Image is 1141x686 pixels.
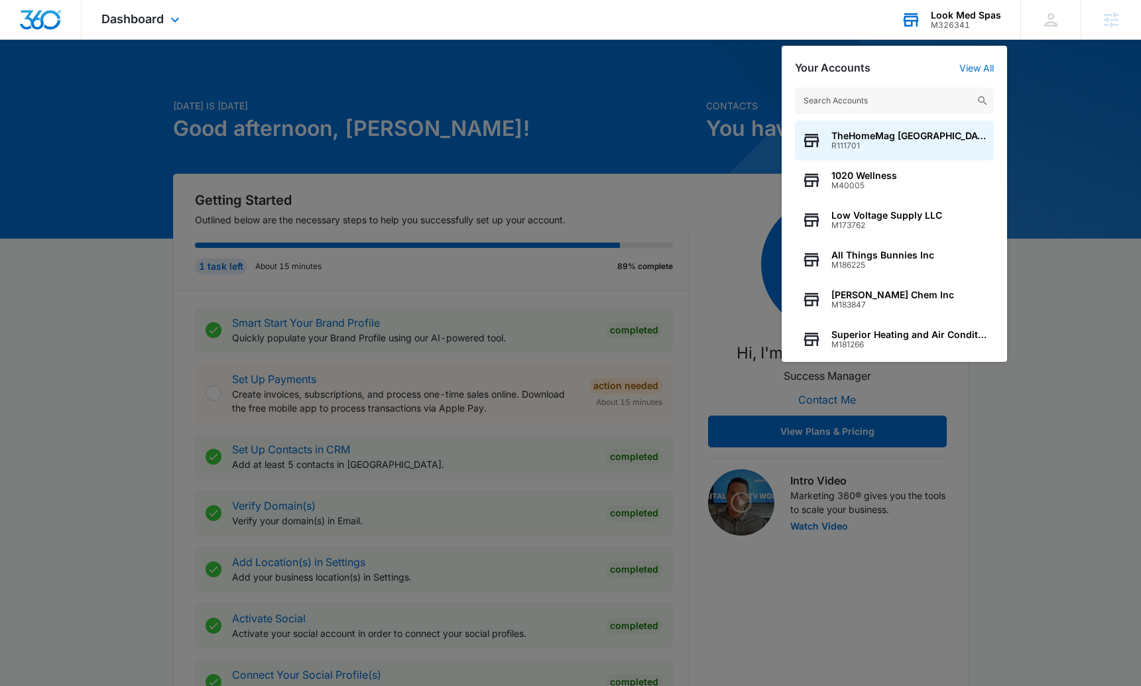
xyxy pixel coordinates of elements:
span: Low Voltage Supply LLC [831,210,942,221]
a: View All [959,62,994,74]
span: Superior Heating and Air Conditioning [831,329,987,340]
span: M186225 [831,260,934,270]
span: M40005 [831,181,897,190]
button: [PERSON_NAME] Chem IncM183847 [795,280,994,319]
input: Search Accounts [795,87,994,114]
div: account name [931,10,1001,21]
button: Low Voltage Supply LLCM173762 [795,200,994,240]
span: M181266 [831,340,987,349]
span: Dashboard [101,12,164,26]
h2: Your Accounts [795,62,871,74]
button: 1020 WellnessM40005 [795,160,994,200]
span: R111701 [831,141,987,150]
span: All Things Bunnies Inc [831,250,934,260]
span: [PERSON_NAME] Chem Inc [831,290,954,300]
span: M173762 [831,221,942,230]
div: account id [931,21,1001,30]
button: All Things Bunnies IncM186225 [795,240,994,280]
span: 1020 Wellness [831,170,897,181]
button: Superior Heating and Air ConditioningM181266 [795,319,994,359]
span: M183847 [831,300,954,310]
span: TheHomeMag [GEOGRAPHIC_DATA] [831,131,987,141]
button: TheHomeMag [GEOGRAPHIC_DATA]R111701 [795,121,994,160]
